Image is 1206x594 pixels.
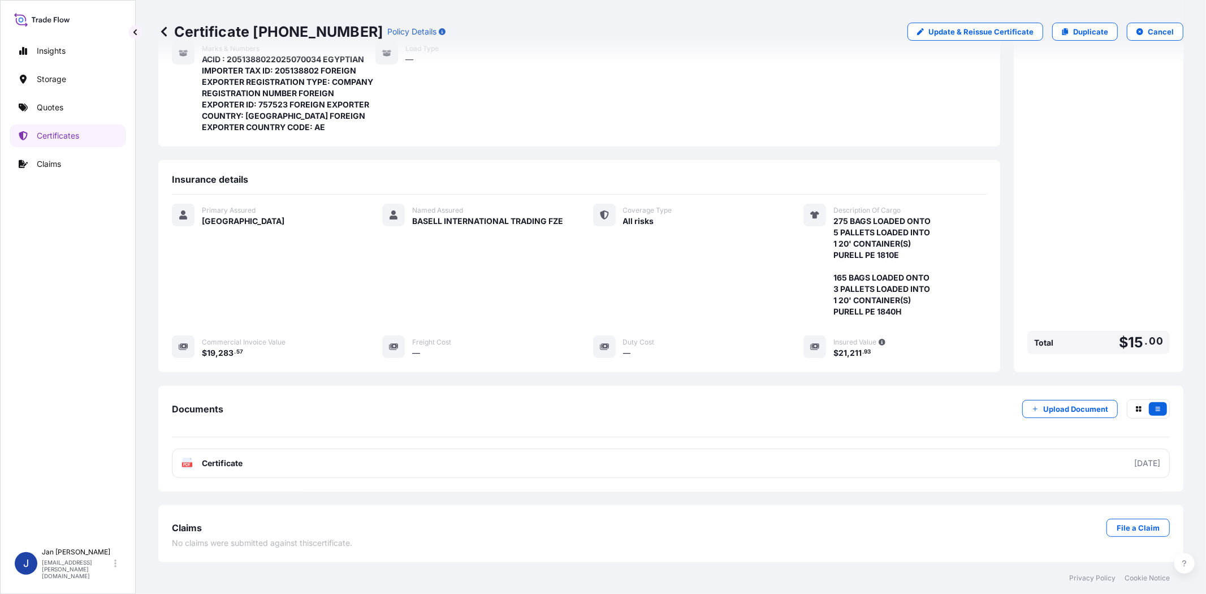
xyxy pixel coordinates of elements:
span: $ [202,349,207,357]
span: 93 [864,350,871,354]
p: Storage [37,74,66,85]
a: Update & Reissue Certificate [907,23,1043,41]
span: 275 BAGS LOADED ONTO 5 PALLETS LOADED INTO 1 20' CONTAINER(S) PURELL PE 1810E 165 BAGS LOADED ONT... [833,216,931,317]
span: 57 [236,350,243,354]
a: Quotes [10,96,126,119]
span: Total [1034,337,1053,348]
a: Duplicate [1052,23,1118,41]
a: PDFCertificate[DATE] [172,449,1170,478]
span: Insured Value [833,338,876,347]
span: 211 [850,349,862,357]
span: Coverage Type [623,206,672,215]
button: Upload Document [1022,400,1118,418]
p: Jan [PERSON_NAME] [42,548,112,557]
span: 283 [218,349,234,357]
p: File a Claim [1117,522,1160,533]
text: PDF [184,463,191,467]
span: $ [1119,335,1128,350]
div: [DATE] [1134,458,1160,469]
span: 00 [1149,338,1163,345]
a: Cookie Notice [1125,574,1170,583]
p: Claims [37,158,61,170]
p: [EMAIL_ADDRESS][PERSON_NAME][DOMAIN_NAME] [42,559,112,579]
span: J [23,558,29,569]
span: — [623,347,631,359]
span: Insurance details [172,174,248,185]
span: 19 [207,349,215,357]
p: Upload Document [1043,403,1108,415]
p: Certificates [37,130,79,141]
span: No claims were submitted against this certificate . [172,537,352,549]
span: Primary Assured [202,206,256,215]
span: . [234,350,236,354]
span: [GEOGRAPHIC_DATA] [202,216,284,227]
p: Duplicate [1073,26,1108,37]
span: 21 [838,349,847,357]
button: Cancel [1127,23,1183,41]
span: Certificate [202,458,243,469]
span: , [847,349,850,357]
span: , [215,349,218,357]
a: Storage [10,68,126,91]
span: 15 [1128,335,1143,350]
a: Privacy Policy [1069,574,1116,583]
p: Policy Details [387,26,436,37]
span: — [412,347,420,359]
span: Freight Cost [412,338,451,347]
span: Named Assured [412,206,463,215]
span: $ [833,349,838,357]
p: Insights [37,45,66,57]
a: Certificates [10,124,126,147]
span: Documents [172,403,223,415]
span: Duty Cost [623,338,655,347]
span: . [1145,338,1148,345]
a: Claims [10,153,126,175]
p: Update & Reissue Certificate [928,26,1034,37]
a: File a Claim [1106,519,1170,537]
a: Insights [10,40,126,62]
p: Certificate [PHONE_NUMBER] [158,23,383,41]
span: BASELL INTERNATIONAL TRADING FZE [412,216,563,227]
span: ACID : 2051388022025070034 EGYPTIAN IMPORTER TAX ID: 205138802 FOREIGN EXPORTER REGISTRATION TYPE... [202,54,375,133]
span: . [862,350,864,354]
span: Claims [172,522,202,533]
span: All risks [623,216,654,227]
p: Cancel [1148,26,1174,37]
span: Commercial Invoice Value [202,338,286,347]
span: Description Of Cargo [833,206,901,215]
p: Quotes [37,102,63,113]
